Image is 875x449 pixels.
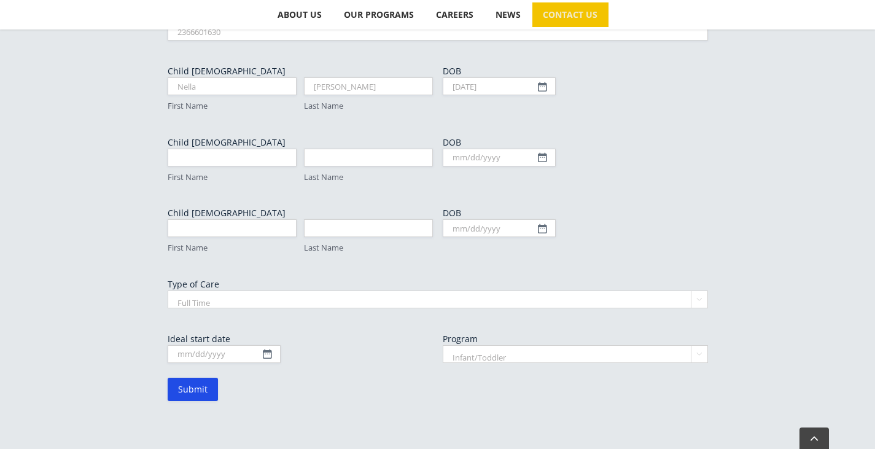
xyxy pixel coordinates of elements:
label: First Name [168,100,297,112]
label: Last Name [304,100,433,112]
input: Submit [168,378,218,401]
span: CONTACT US [543,10,597,19]
a: CAREERS [426,2,484,27]
a: NEWS [485,2,532,27]
input: mm/dd/yyyy [168,345,281,363]
label: Last Name [304,242,433,254]
label: Ideal start date [168,333,433,345]
span: NEWS [496,10,521,19]
input: mm/dd/yyyy [443,219,556,237]
label: Last Name [304,171,433,183]
a: ABOUT US [267,2,333,27]
legend: Child [DEMOGRAPHIC_DATA] [168,65,286,77]
label: First Name [168,171,297,183]
label: DOB [443,136,708,149]
span: OUR PROGRAMS [344,10,414,19]
legend: Child [DEMOGRAPHIC_DATA] [168,136,286,149]
span: CAREERS [436,10,473,19]
input: mm/dd/yyyy [443,149,556,166]
span: ABOUT US [278,10,322,19]
legend: Child [DEMOGRAPHIC_DATA] [168,207,286,219]
a: CONTACT US [532,2,609,27]
a: OUR PROGRAMS [333,2,425,27]
input: mm/dd/yyyy [443,77,556,95]
label: Type of Care [168,278,708,291]
label: Program [443,333,708,345]
label: DOB [443,207,708,219]
label: DOB [443,65,708,77]
label: First Name [168,242,297,254]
